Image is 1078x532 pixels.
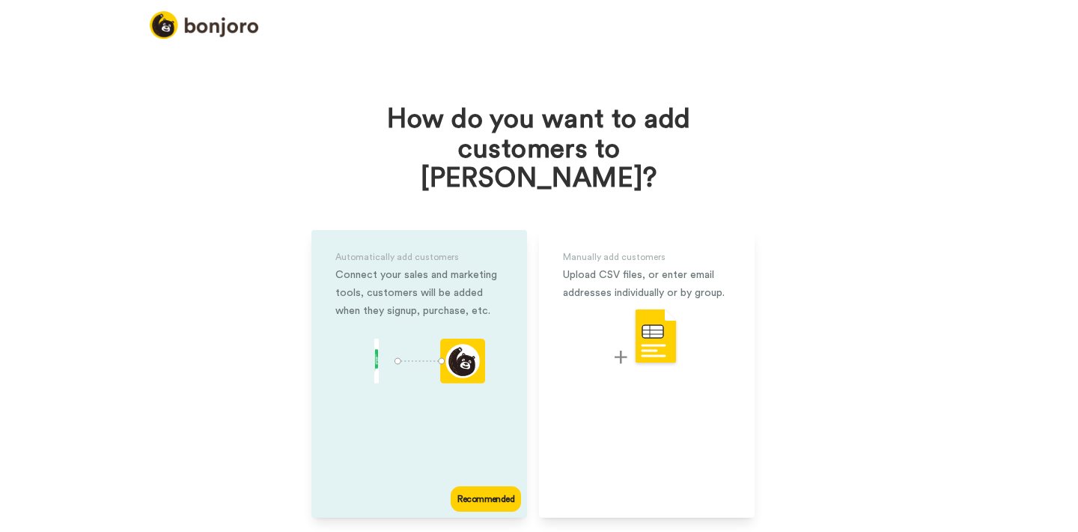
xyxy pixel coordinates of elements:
[615,308,679,367] img: csv-upload.svg
[150,11,258,39] img: logo_full.png
[451,486,521,512] div: Recommended
[354,339,485,388] div: animation
[335,266,503,320] div: Connect your sales and marketing tools, customers will be added when they signup, purchase, etc.
[371,105,707,194] h1: How do you want to add customers to [PERSON_NAME]?
[563,266,731,302] div: Upload CSV files, or enter email addresses individually or by group.
[335,248,503,266] div: Automatically add customers
[563,248,731,266] div: Manually add customers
